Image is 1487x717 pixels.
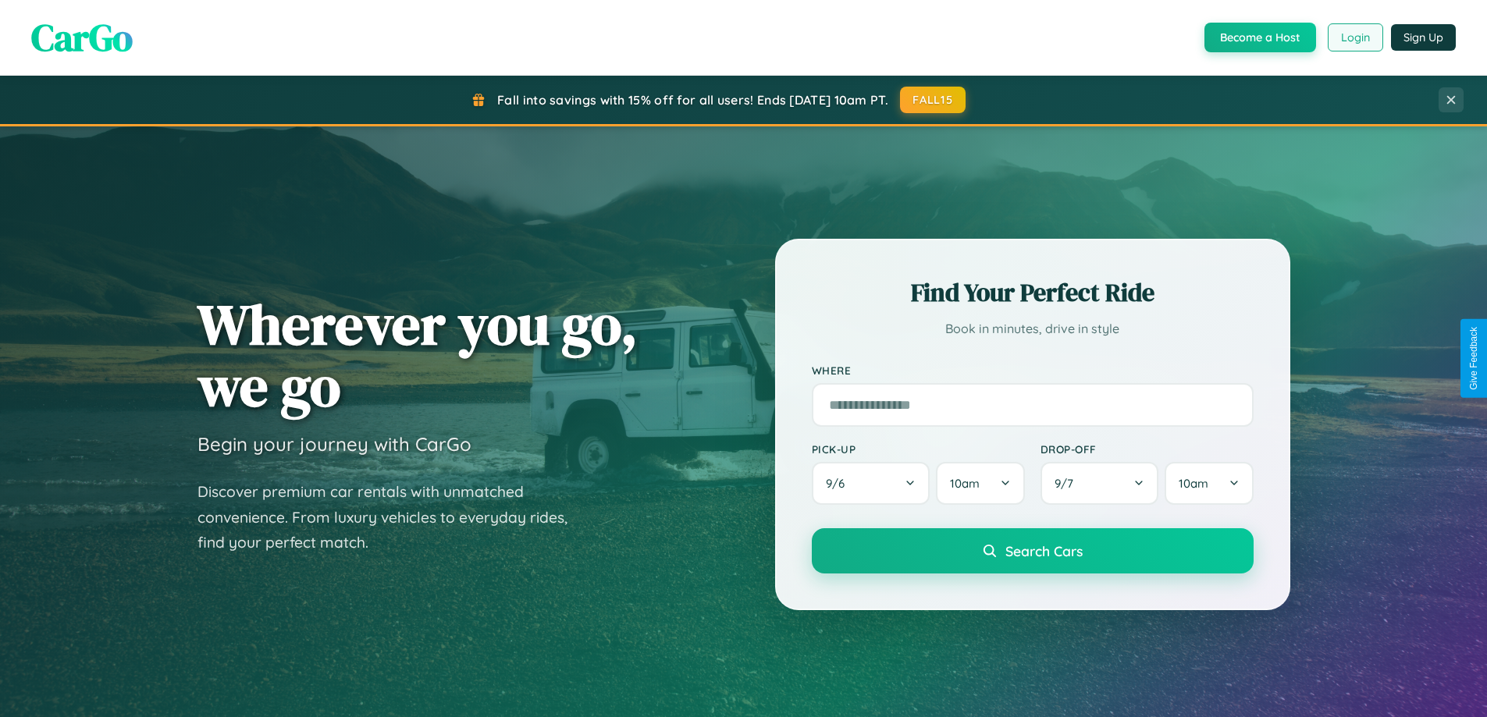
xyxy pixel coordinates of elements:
[900,87,966,113] button: FALL15
[1468,327,1479,390] div: Give Feedback
[1041,442,1254,456] label: Drop-off
[1328,23,1383,51] button: Login
[497,92,888,108] span: Fall into savings with 15% off for all users! Ends [DATE] 10am PT.
[936,462,1024,505] button: 10am
[1391,24,1456,51] button: Sign Up
[812,442,1025,456] label: Pick-up
[812,275,1254,310] h2: Find Your Perfect Ride
[31,12,133,63] span: CarGo
[197,432,471,456] h3: Begin your journey with CarGo
[812,528,1254,573] button: Search Cars
[812,318,1254,340] p: Book in minutes, drive in style
[1204,23,1316,52] button: Become a Host
[1179,476,1208,491] span: 10am
[1041,462,1159,505] button: 9/7
[826,476,852,491] span: 9 / 6
[1055,476,1081,491] span: 9 / 7
[197,293,638,417] h1: Wherever you go, we go
[812,462,930,505] button: 9/6
[950,476,980,491] span: 10am
[1165,462,1253,505] button: 10am
[197,479,588,555] p: Discover premium car rentals with unmatched convenience. From luxury vehicles to everyday rides, ...
[812,364,1254,377] label: Where
[1005,542,1083,559] span: Search Cars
